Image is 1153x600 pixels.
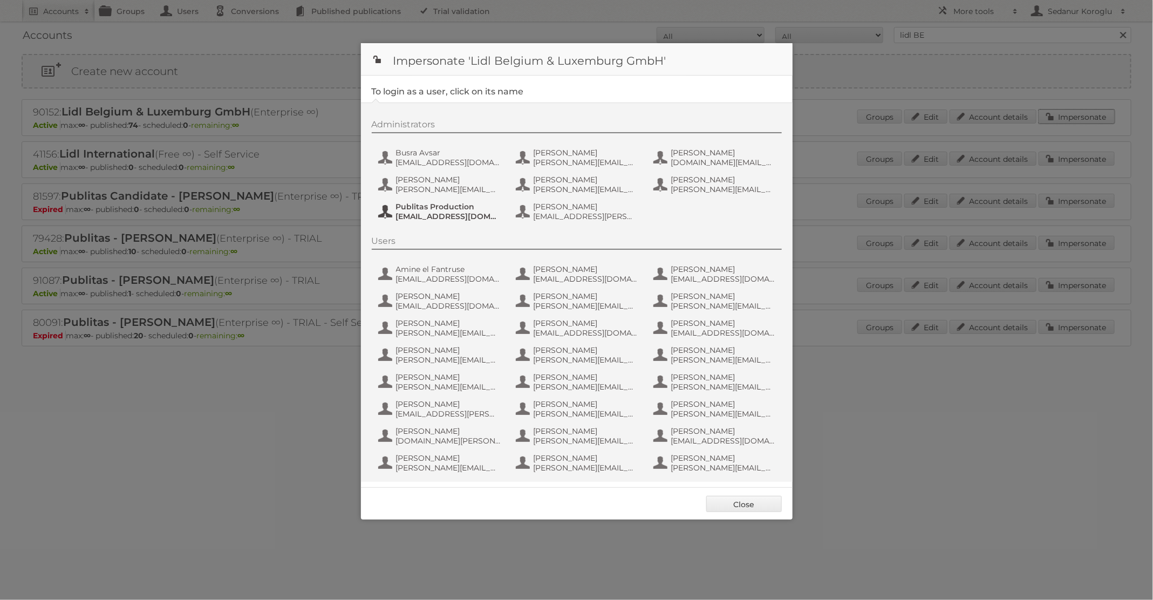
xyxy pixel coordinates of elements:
[515,344,642,366] button: [PERSON_NAME] [PERSON_NAME][EMAIL_ADDRESS][DOMAIN_NAME]
[534,175,638,185] span: [PERSON_NAME]
[671,274,776,284] span: [EMAIL_ADDRESS][DOMAIN_NAME]
[396,355,501,365] span: [PERSON_NAME][EMAIL_ADDRESS][PERSON_NAME][DOMAIN_NAME]
[377,201,504,222] button: Publitas Production [EMAIL_ADDRESS][DOMAIN_NAME]
[534,318,638,328] span: [PERSON_NAME]
[515,452,642,474] button: [PERSON_NAME] [PERSON_NAME][EMAIL_ADDRESS][DOMAIN_NAME]
[396,328,501,338] span: [PERSON_NAME][EMAIL_ADDRESS][DOMAIN_NAME]
[396,291,501,301] span: [PERSON_NAME]
[534,301,638,311] span: [PERSON_NAME][EMAIL_ADDRESS][DOMAIN_NAME]
[396,463,501,473] span: [PERSON_NAME][EMAIL_ADDRESS][DOMAIN_NAME]
[671,158,776,167] span: [DOMAIN_NAME][EMAIL_ADDRESS][DOMAIN_NAME]
[534,436,638,446] span: [PERSON_NAME][EMAIL_ADDRESS][DOMAIN_NAME]
[396,409,501,419] span: [EMAIL_ADDRESS][PERSON_NAME][DOMAIN_NAME]
[671,382,776,392] span: [PERSON_NAME][EMAIL_ADDRESS][PERSON_NAME][DOMAIN_NAME]
[652,398,779,420] button: [PERSON_NAME] [PERSON_NAME][EMAIL_ADDRESS][DOMAIN_NAME]
[671,453,776,463] span: [PERSON_NAME]
[515,263,642,285] button: [PERSON_NAME] [EMAIL_ADDRESS][DOMAIN_NAME]
[671,426,776,436] span: [PERSON_NAME]
[396,175,501,185] span: [PERSON_NAME]
[652,174,779,195] button: [PERSON_NAME] [PERSON_NAME][EMAIL_ADDRESS][DOMAIN_NAME]
[515,174,642,195] button: [PERSON_NAME] [PERSON_NAME][EMAIL_ADDRESS][DOMAIN_NAME]
[396,426,501,436] span: [PERSON_NAME]
[396,436,501,446] span: [DOMAIN_NAME][PERSON_NAME][EMAIL_ADDRESS][DOMAIN_NAME]
[377,263,504,285] button: Amine el Fantruse [EMAIL_ADDRESS][DOMAIN_NAME]
[396,212,501,221] span: [EMAIL_ADDRESS][DOMAIN_NAME]
[377,290,504,312] button: [PERSON_NAME] [EMAIL_ADDRESS][DOMAIN_NAME]
[534,426,638,436] span: [PERSON_NAME]
[652,371,779,393] button: [PERSON_NAME] [PERSON_NAME][EMAIL_ADDRESS][PERSON_NAME][DOMAIN_NAME]
[396,399,501,409] span: [PERSON_NAME]
[652,425,779,447] button: [PERSON_NAME] [EMAIL_ADDRESS][DOMAIN_NAME]
[372,119,782,133] div: Administrators
[515,317,642,339] button: [PERSON_NAME] [EMAIL_ADDRESS][DOMAIN_NAME]
[377,147,504,168] button: Busra Avsar [EMAIL_ADDRESS][DOMAIN_NAME]
[515,147,642,168] button: [PERSON_NAME] [PERSON_NAME][EMAIL_ADDRESS][DOMAIN_NAME]
[671,328,776,338] span: [EMAIL_ADDRESS][DOMAIN_NAME]
[396,382,501,392] span: [PERSON_NAME][EMAIL_ADDRESS][PERSON_NAME][DOMAIN_NAME]
[671,301,776,311] span: [PERSON_NAME][EMAIL_ADDRESS][PERSON_NAME][DOMAIN_NAME]
[671,399,776,409] span: [PERSON_NAME]
[706,496,782,512] a: Close
[377,371,504,393] button: [PERSON_NAME] [PERSON_NAME][EMAIL_ADDRESS][PERSON_NAME][DOMAIN_NAME]
[652,290,779,312] button: [PERSON_NAME] [PERSON_NAME][EMAIL_ADDRESS][PERSON_NAME][DOMAIN_NAME]
[534,355,638,365] span: [PERSON_NAME][EMAIL_ADDRESS][DOMAIN_NAME]
[377,317,504,339] button: [PERSON_NAME] [PERSON_NAME][EMAIL_ADDRESS][DOMAIN_NAME]
[515,290,642,312] button: [PERSON_NAME] [PERSON_NAME][EMAIL_ADDRESS][DOMAIN_NAME]
[652,147,779,168] button: [PERSON_NAME] [DOMAIN_NAME][EMAIL_ADDRESS][DOMAIN_NAME]
[534,453,638,463] span: [PERSON_NAME]
[652,263,779,285] button: [PERSON_NAME] [EMAIL_ADDRESS][DOMAIN_NAME]
[671,175,776,185] span: [PERSON_NAME]
[396,301,501,311] span: [EMAIL_ADDRESS][DOMAIN_NAME]
[671,463,776,473] span: [PERSON_NAME][EMAIL_ADDRESS][PERSON_NAME][DOMAIN_NAME]
[534,158,638,167] span: [PERSON_NAME][EMAIL_ADDRESS][DOMAIN_NAME]
[534,345,638,355] span: [PERSON_NAME]
[652,452,779,474] button: [PERSON_NAME] [PERSON_NAME][EMAIL_ADDRESS][PERSON_NAME][DOMAIN_NAME]
[372,86,524,97] legend: To login as a user, click on its name
[515,201,642,222] button: [PERSON_NAME] [EMAIL_ADDRESS][PERSON_NAME][DOMAIN_NAME]
[377,398,504,420] button: [PERSON_NAME] [EMAIL_ADDRESS][PERSON_NAME][DOMAIN_NAME]
[534,274,638,284] span: [EMAIL_ADDRESS][DOMAIN_NAME]
[652,344,779,366] button: [PERSON_NAME] [PERSON_NAME][EMAIL_ADDRESS][DOMAIN_NAME]
[671,355,776,365] span: [PERSON_NAME][EMAIL_ADDRESS][DOMAIN_NAME]
[396,264,501,274] span: Amine el Fantruse
[534,409,638,419] span: [PERSON_NAME][EMAIL_ADDRESS][DOMAIN_NAME]
[671,264,776,274] span: [PERSON_NAME]
[396,148,501,158] span: Busra Avsar
[396,372,501,382] span: [PERSON_NAME]
[515,371,642,393] button: [PERSON_NAME] [PERSON_NAME][EMAIL_ADDRESS][DOMAIN_NAME]
[652,317,779,339] button: [PERSON_NAME] [EMAIL_ADDRESS][DOMAIN_NAME]
[377,425,504,447] button: [PERSON_NAME] [DOMAIN_NAME][PERSON_NAME][EMAIL_ADDRESS][DOMAIN_NAME]
[396,158,501,167] span: [EMAIL_ADDRESS][DOMAIN_NAME]
[534,202,638,212] span: [PERSON_NAME]
[534,328,638,338] span: [EMAIL_ADDRESS][DOMAIN_NAME]
[396,318,501,328] span: [PERSON_NAME]
[396,274,501,284] span: [EMAIL_ADDRESS][DOMAIN_NAME]
[534,399,638,409] span: [PERSON_NAME]
[671,345,776,355] span: [PERSON_NAME]
[671,409,776,419] span: [PERSON_NAME][EMAIL_ADDRESS][DOMAIN_NAME]
[534,185,638,194] span: [PERSON_NAME][EMAIL_ADDRESS][DOMAIN_NAME]
[372,236,782,250] div: Users
[396,202,501,212] span: Publitas Production
[671,185,776,194] span: [PERSON_NAME][EMAIL_ADDRESS][DOMAIN_NAME]
[671,291,776,301] span: [PERSON_NAME]
[534,291,638,301] span: [PERSON_NAME]
[396,345,501,355] span: [PERSON_NAME]
[515,398,642,420] button: [PERSON_NAME] [PERSON_NAME][EMAIL_ADDRESS][DOMAIN_NAME]
[671,372,776,382] span: [PERSON_NAME]
[534,264,638,274] span: [PERSON_NAME]
[396,185,501,194] span: [PERSON_NAME][EMAIL_ADDRESS][DOMAIN_NAME]
[534,382,638,392] span: [PERSON_NAME][EMAIL_ADDRESS][DOMAIN_NAME]
[671,436,776,446] span: [EMAIL_ADDRESS][DOMAIN_NAME]
[671,148,776,158] span: [PERSON_NAME]
[377,452,504,474] button: [PERSON_NAME] [PERSON_NAME][EMAIL_ADDRESS][DOMAIN_NAME]
[361,43,793,76] h1: Impersonate 'Lidl Belgium & Luxemburg GmbH'
[534,148,638,158] span: [PERSON_NAME]
[377,174,504,195] button: [PERSON_NAME] [PERSON_NAME][EMAIL_ADDRESS][DOMAIN_NAME]
[396,453,501,463] span: [PERSON_NAME]
[534,372,638,382] span: [PERSON_NAME]
[534,463,638,473] span: [PERSON_NAME][EMAIL_ADDRESS][DOMAIN_NAME]
[377,344,504,366] button: [PERSON_NAME] [PERSON_NAME][EMAIL_ADDRESS][PERSON_NAME][DOMAIN_NAME]
[534,212,638,221] span: [EMAIL_ADDRESS][PERSON_NAME][DOMAIN_NAME]
[671,318,776,328] span: [PERSON_NAME]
